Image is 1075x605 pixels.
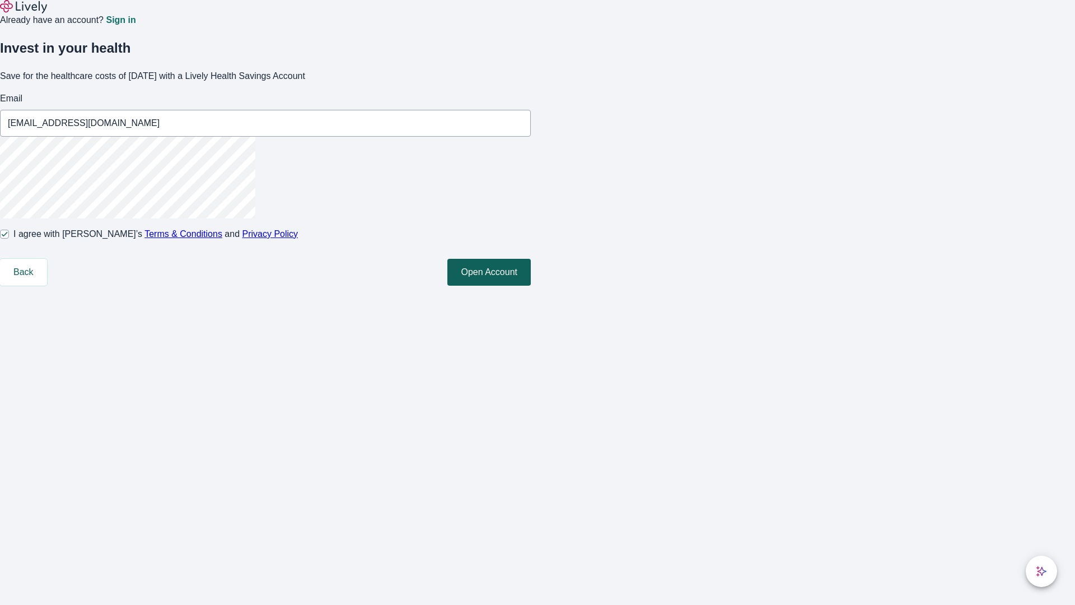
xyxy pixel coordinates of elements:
button: Open Account [447,259,531,286]
span: I agree with [PERSON_NAME]’s and [13,227,298,241]
a: Privacy Policy [242,229,298,239]
svg: Lively AI Assistant [1036,566,1047,577]
a: Sign in [106,16,135,25]
a: Terms & Conditions [144,229,222,239]
button: chat [1026,556,1057,587]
